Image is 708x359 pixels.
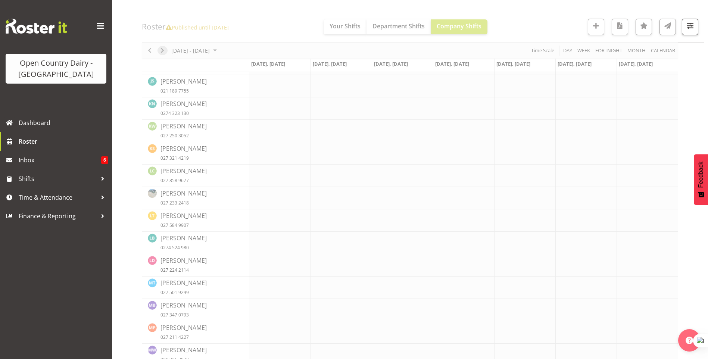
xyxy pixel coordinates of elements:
[19,192,97,203] span: Time & Attendance
[19,210,97,222] span: Finance & Reporting
[13,57,99,80] div: Open Country Dairy - [GEOGRAPHIC_DATA]
[6,19,67,34] img: Rosterit website logo
[698,162,704,188] span: Feedback
[101,156,108,164] span: 6
[19,136,108,147] span: Roster
[694,154,708,205] button: Feedback - Show survey
[19,173,97,184] span: Shifts
[19,154,101,166] span: Inbox
[19,117,108,128] span: Dashboard
[682,19,698,35] button: Filter Shifts
[686,337,693,344] img: help-xxl-2.png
